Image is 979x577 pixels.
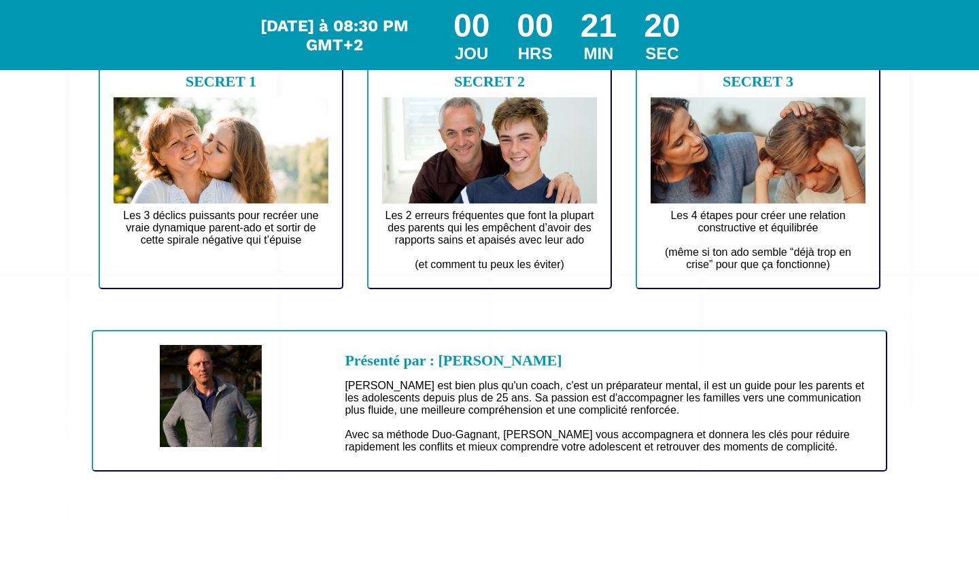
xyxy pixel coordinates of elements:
[651,97,865,203] img: 6e5ea48f4dd0521e46c6277ff4d310bb_Design_sans_titre_5.jpg
[382,206,597,274] text: Les 2 erreurs fréquentes que font la plupart des parents qui les empêchent d’avoir des rapports s...
[453,7,489,44] div: 00
[454,73,525,90] b: SECRET 2
[453,44,489,63] div: JOU
[517,44,553,63] div: HRS
[345,352,562,369] b: Présenté par : [PERSON_NAME]
[723,73,793,90] b: SECRET 3
[581,44,617,63] div: MIN
[186,73,256,90] b: SECRET 1
[651,206,865,274] text: Les 4 étapes pour créer une relation constructive et équilibrée (même si ton ado semble “déjà tro...
[114,206,328,262] text: Les 3 déclics puissants pour recréer une vraie dynamique parent-ado et sortir de cette spirale né...
[517,7,553,44] div: 00
[345,376,879,457] text: [PERSON_NAME] est bien plus qu'un coach, c'est un préparateur mental, il est un guide pour les pa...
[644,44,680,63] div: SEC
[644,7,680,44] div: 20
[160,345,262,447] img: 266531c25af78cdab9fb5ae8c8282d7f_robin.jpg
[382,97,597,203] img: 774e71fe38cd43451293438b60a23fce_Design_sans_titre_1.jpg
[114,97,328,203] img: d70f9ede54261afe2763371d391305a3_Design_sans_titre_4.jpg
[581,7,617,44] div: 21
[260,16,409,54] span: [DATE] à 08:30 PM GMT+2
[258,16,413,54] div: Le webinar commence dans...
